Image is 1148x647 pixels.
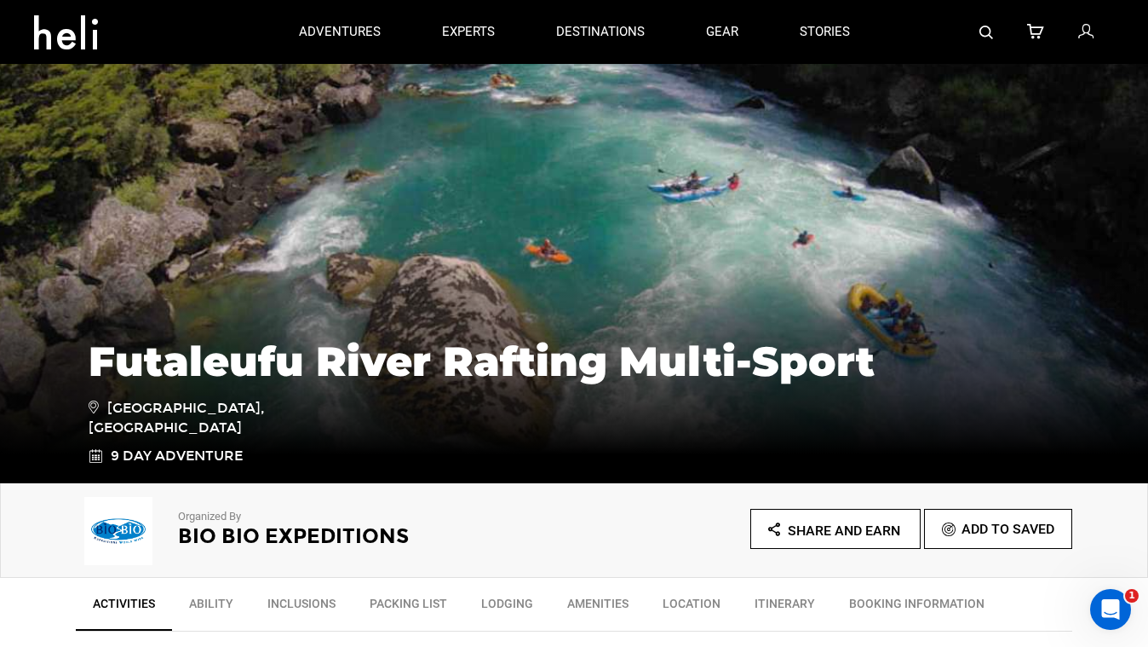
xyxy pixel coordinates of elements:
a: Amenities [550,586,646,629]
a: Packing List [353,586,464,629]
img: d42f394befe94028f270b7a60d7f418a.png [76,497,161,565]
span: Share and Earn [788,523,900,539]
a: Itinerary [738,586,832,629]
iframe: Intercom live chat [1090,589,1131,630]
a: BOOKING INFORMATION [832,586,1002,629]
span: Add To Saved [961,521,1054,537]
a: Activities [76,586,172,631]
a: Lodging [464,586,550,629]
p: experts [442,23,495,41]
p: destinations [556,23,645,41]
h1: Futaleufu River Rafting Multi-Sport [89,338,1059,384]
span: [GEOGRAPHIC_DATA], [GEOGRAPHIC_DATA] [89,397,331,438]
p: Organized By [178,509,527,525]
a: Inclusions [250,586,353,629]
a: Ability [172,586,250,629]
h2: Bio Bio Expeditions [178,525,527,547]
p: adventures [299,23,381,41]
span: 1 [1125,589,1139,603]
img: search-bar-icon.svg [979,26,993,39]
span: 9 Day Adventure [111,447,243,466]
a: Location [646,586,738,629]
